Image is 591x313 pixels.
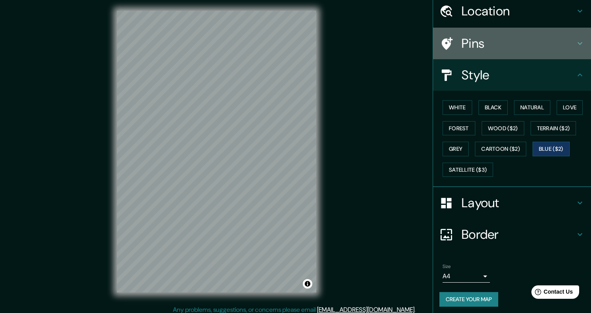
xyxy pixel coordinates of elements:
[462,36,575,51] h4: Pins
[443,263,451,270] label: Size
[433,219,591,250] div: Border
[443,121,475,136] button: Forest
[433,59,591,91] div: Style
[443,270,490,283] div: A4
[303,279,312,289] button: Toggle attribution
[514,100,550,115] button: Natural
[439,292,498,307] button: Create your map
[462,3,575,19] h4: Location
[533,142,570,156] button: Blue ($2)
[433,28,591,59] div: Pins
[443,142,469,156] button: Grey
[531,121,576,136] button: Terrain ($2)
[462,227,575,242] h4: Border
[117,11,316,292] canvas: Map
[462,195,575,211] h4: Layout
[475,142,526,156] button: Cartoon ($2)
[557,100,583,115] button: Love
[462,67,575,83] h4: Style
[433,187,591,219] div: Layout
[443,163,493,177] button: Satellite ($3)
[521,282,582,304] iframe: Help widget launcher
[443,100,472,115] button: White
[482,121,524,136] button: Wood ($2)
[478,100,508,115] button: Black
